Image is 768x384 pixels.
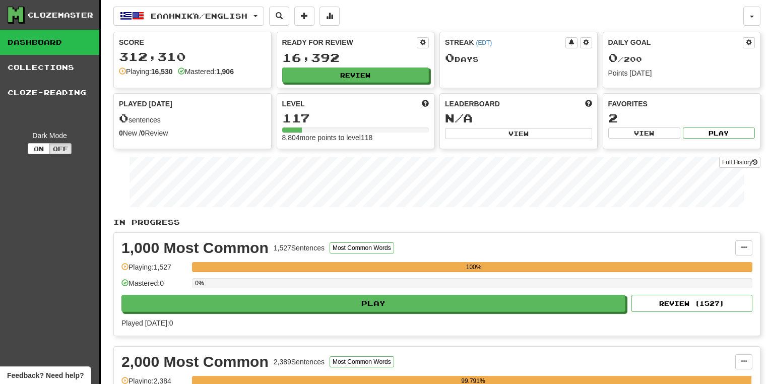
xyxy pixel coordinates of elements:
[121,240,269,255] div: 1,000 Most Common
[269,7,289,26] button: Search sentences
[49,143,72,154] button: Off
[608,99,755,109] div: Favorites
[113,217,760,227] p: In Progress
[274,357,325,367] div: 2,389 Sentences
[330,242,394,253] button: Most Common Words
[121,262,187,279] div: Playing: 1,527
[121,354,269,369] div: 2,000 Most Common
[282,133,429,143] div: 8,804 more points to level 118
[28,143,50,154] button: On
[282,51,429,64] div: 16,392
[282,68,429,83] button: Review
[141,129,145,137] strong: 0
[216,68,234,76] strong: 1,906
[422,99,429,109] span: Score more points to level up
[608,127,680,139] button: View
[445,111,473,125] span: N/A
[151,68,173,76] strong: 16,530
[121,278,187,295] div: Mastered: 0
[445,50,455,65] span: 0
[294,7,314,26] button: Add sentence to collection
[683,127,755,139] button: Play
[113,7,264,26] button: Ελληνικά/English
[445,99,500,109] span: Leaderboard
[151,12,247,20] span: Ελληνικά / English
[445,37,565,47] div: Streak
[8,131,92,141] div: Dark Mode
[585,99,592,109] span: This week in points, UTC
[631,295,752,312] button: Review (1527)
[445,51,592,65] div: Day s
[178,67,234,77] div: Mastered:
[282,112,429,124] div: 117
[119,129,123,137] strong: 0
[119,99,172,109] span: Played [DATE]
[119,37,266,47] div: Score
[119,67,173,77] div: Playing:
[119,128,266,138] div: New / Review
[119,50,266,63] div: 312,310
[476,39,492,46] a: (EDT)
[28,10,93,20] div: Clozemaster
[445,128,592,139] button: View
[608,112,755,124] div: 2
[121,319,173,327] span: Played [DATE]: 0
[608,37,743,48] div: Daily Goal
[608,50,618,65] span: 0
[319,7,340,26] button: More stats
[121,295,625,312] button: Play
[608,55,642,63] span: / 200
[119,111,129,125] span: 0
[608,68,755,78] div: Points [DATE]
[330,356,394,367] button: Most Common Words
[719,157,760,168] a: Full History
[282,37,417,47] div: Ready for Review
[7,370,84,380] span: Open feedback widget
[282,99,305,109] span: Level
[274,243,325,253] div: 1,527 Sentences
[195,262,752,272] div: 100%
[119,112,266,125] div: sentences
